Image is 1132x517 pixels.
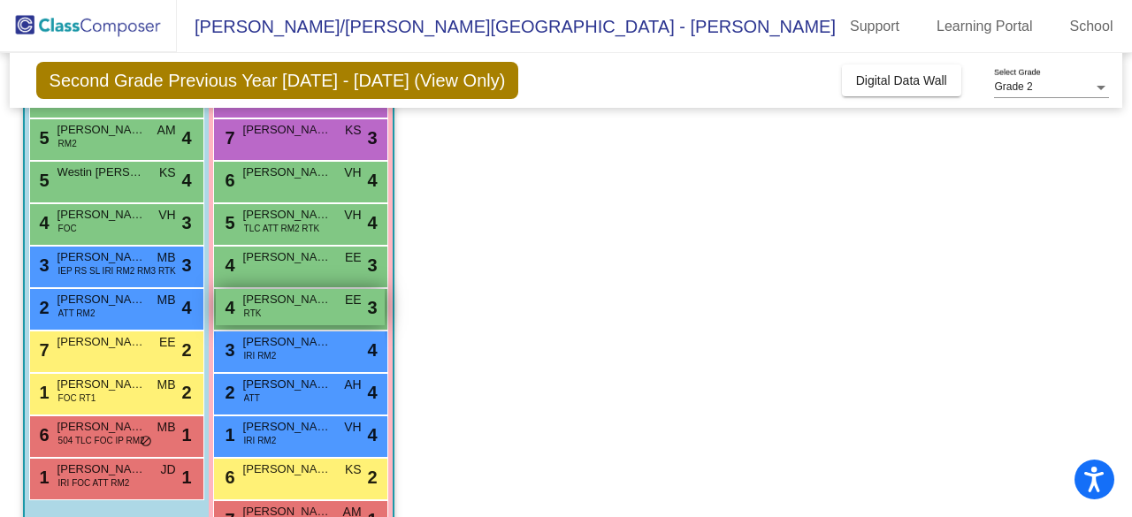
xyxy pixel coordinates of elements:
[221,213,235,232] span: 5
[836,12,914,41] a: Support
[221,383,235,402] span: 2
[57,460,146,478] span: [PERSON_NAME]
[367,422,377,448] span: 4
[1056,12,1128,41] a: School
[367,252,377,278] span: 3
[58,264,176,278] span: IEP RS SL IRI RM2 RM3 RTK
[367,209,377,236] span: 4
[57,333,146,351] span: [PERSON_NAME]
[244,434,277,447] span: IRI RM2
[221,255,235,275] span: 4
[181,337,191,363] span: 2
[157,291,176,309] span: MB
[58,307,96,320] span: ATT RM2
[58,392,96,405] span: FOC RT1
[160,460,175,479] span: JD
[221,468,235,487] span: 6
[58,222,77,235] span: FOC
[35,171,50,190] span: 5
[35,213,50,232] span: 4
[181,167,191,194] span: 4
[35,298,50,317] span: 2
[57,163,146,181] span: Westin [PERSON_NAME]
[157,418,176,437] span: MB
[57,248,146,266] span: [PERSON_NAME]
[158,206,175,224] span: VH
[244,349,277,362] span: IRI RM2
[57,291,146,308] span: [PERSON_NAME]
[856,73,947,87] span: Digital Data Wall
[367,125,377,151] span: 3
[345,291,362,309] span: EE
[181,252,191,278] span: 3
[35,340,50,360] span: 7
[244,307,262,320] span: RTK
[157,121,176,140] span: AM
[58,137,77,150] span: RM2
[157,376,176,394] span: MB
[221,340,235,360] span: 3
[181,464,191,490] span: 1
[35,383,50,402] span: 1
[243,460,332,478] span: [PERSON_NAME]
[344,206,361,224] span: VH
[221,171,235,190] span: 6
[367,464,377,490] span: 2
[57,206,146,224] span: [PERSON_NAME]
[244,222,320,235] span: TLC ATT RM2 RTK
[221,298,235,317] span: 4
[181,294,191,321] span: 4
[243,121,332,139] span: [PERSON_NAME]
[181,422,191,448] span: 1
[159,163,176,182] span: KS
[181,209,191,236] span: 3
[159,333,176,352] span: EE
[140,435,152,449] span: do_not_disturb_alt
[367,167,377,194] span: 4
[57,376,146,393] span: [PERSON_NAME]
[243,248,332,266] span: [PERSON_NAME]
[344,376,361,394] span: AH
[35,255,50,275] span: 3
[922,12,1047,41] a: Learning Portal
[367,379,377,406] span: 4
[181,379,191,406] span: 2
[221,128,235,148] span: 7
[157,248,176,267] span: MB
[345,121,362,140] span: KS
[243,291,332,308] span: [PERSON_NAME]
[243,206,332,224] span: [PERSON_NAME]
[243,376,332,393] span: [PERSON_NAME]
[842,65,961,96] button: Digital Data Wall
[994,80,1032,93] span: Grade 2
[58,434,145,447] span: 504 TLC FOC IP RM2
[244,392,260,405] span: ATT
[57,418,146,436] span: [PERSON_NAME]
[35,468,50,487] span: 1
[177,12,836,41] span: [PERSON_NAME]/[PERSON_NAME][GEOGRAPHIC_DATA] - [PERSON_NAME]
[243,418,332,436] span: [PERSON_NAME]
[344,418,361,437] span: VH
[344,163,361,182] span: VH
[58,476,130,490] span: IRI FOC ATT RM2
[221,425,235,445] span: 1
[36,62,519,99] span: Second Grade Previous Year [DATE] - [DATE] (View Only)
[57,121,146,139] span: [PERSON_NAME]
[181,125,191,151] span: 4
[345,460,362,479] span: KS
[243,163,332,181] span: [PERSON_NAME]
[367,337,377,363] span: 4
[35,128,50,148] span: 5
[345,248,362,267] span: EE
[367,294,377,321] span: 3
[243,333,332,351] span: [PERSON_NAME]
[35,425,50,445] span: 6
